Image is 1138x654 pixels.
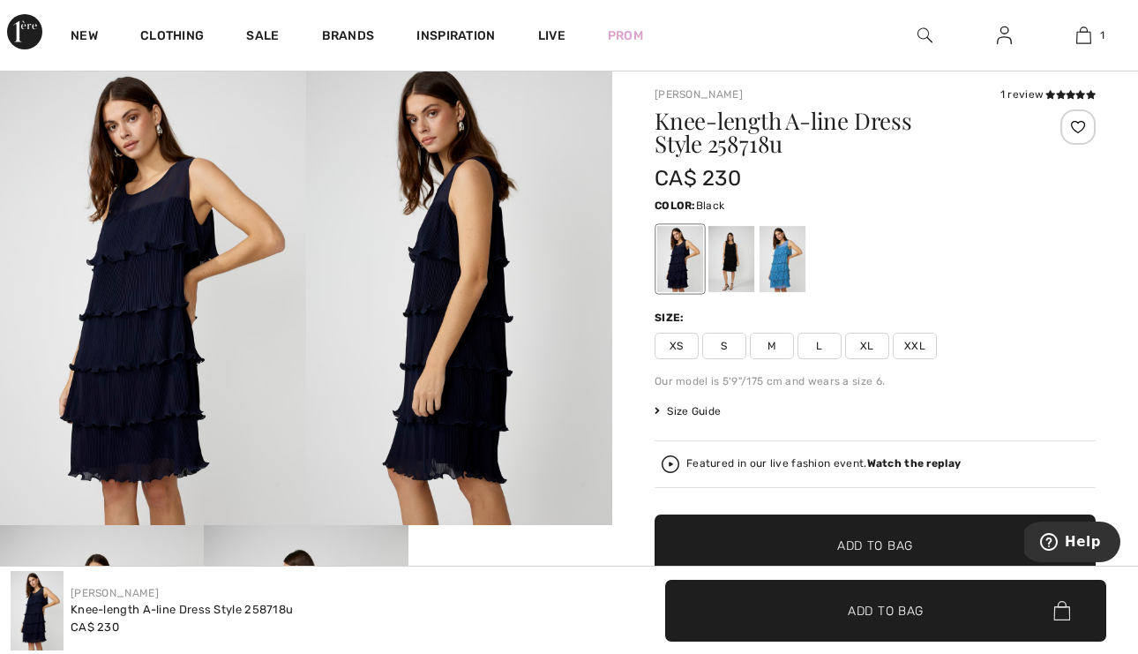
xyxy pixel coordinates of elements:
[408,525,612,628] video: Your browser does not support the video tag.
[848,601,924,620] span: Add to Bag
[662,455,679,473] img: Watch the replay
[893,333,937,359] span: XXL
[917,25,932,46] img: search the website
[322,28,375,47] a: Brands
[750,333,794,359] span: M
[246,28,279,47] a: Sale
[655,515,1096,576] button: Add to Bag
[665,580,1106,642] button: Add to Bag
[837,537,913,555] span: Add to Bag
[760,226,805,292] div: Royal blue
[7,14,42,49] img: 1ère Avenue
[71,28,98,47] a: New
[538,26,565,45] a: Live
[416,28,495,47] span: Inspiration
[1000,86,1096,102] div: 1 review
[1053,601,1070,620] img: Bag.svg
[306,65,612,525] img: Knee-Length A-Line Dress Style 258718U. 2
[702,333,746,359] span: S
[608,26,643,45] a: Prom
[686,458,961,470] div: Featured in our live fashion event.
[655,88,743,101] a: [PERSON_NAME]
[71,601,293,619] div: Knee-length A-line Dress Style 258718u
[696,199,725,212] span: Black
[655,373,1096,389] div: Our model is 5'9"/175 cm and wears a size 6.
[797,333,842,359] span: L
[1100,27,1104,43] span: 1
[708,226,754,292] div: Black
[867,457,962,470] strong: Watch the replay
[655,166,741,191] span: CA$ 230
[11,571,64,650] img: Knee-Length A-Line Dress Style 258718U
[655,403,721,419] span: Size Guide
[997,25,1012,46] img: My Info
[845,333,889,359] span: XL
[655,199,696,212] span: Color:
[1076,25,1091,46] img: My Bag
[655,109,1022,155] h1: Knee-length A-line Dress Style 258718u
[657,226,703,292] div: Navy
[655,333,699,359] span: XS
[1045,25,1123,46] a: 1
[140,28,204,47] a: Clothing
[655,310,688,326] div: Size:
[71,587,159,599] a: [PERSON_NAME]
[983,25,1026,47] a: Sign In
[71,620,119,634] span: CA$ 230
[1024,522,1120,566] iframe: Opens a widget where you can find more information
